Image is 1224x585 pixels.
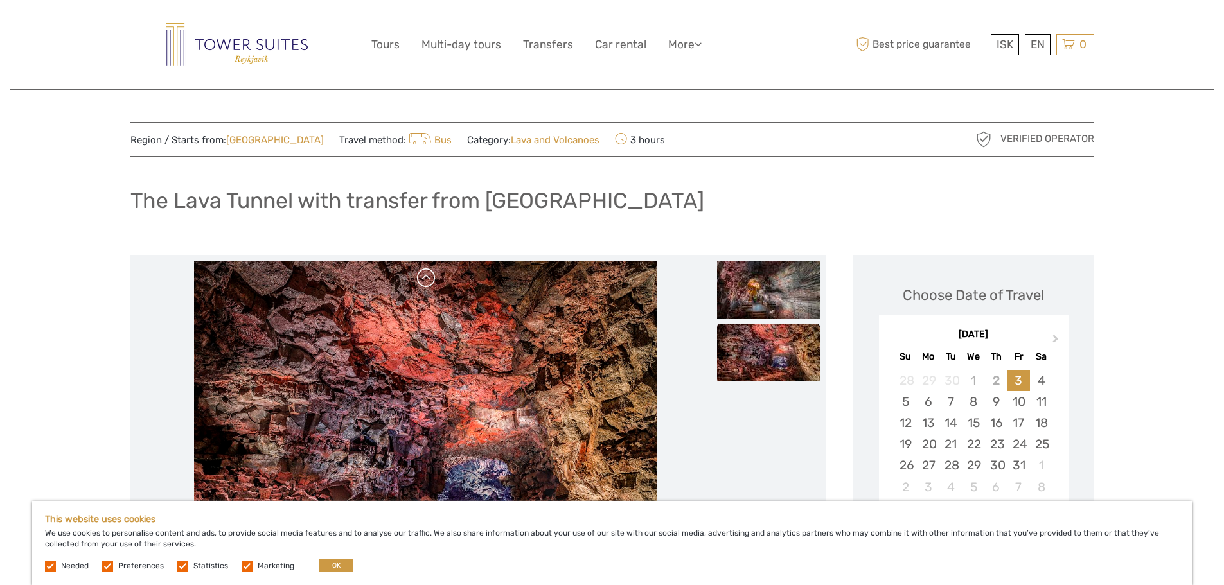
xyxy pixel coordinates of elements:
[1007,476,1030,498] div: Choose Friday, November 7th, 2025
[917,412,939,433] div: Choose Monday, October 13th, 2025
[595,35,646,54] a: Car rental
[130,134,324,147] span: Region / Starts from:
[894,433,917,455] div: Choose Sunday, October 19th, 2025
[962,433,984,455] div: Choose Wednesday, October 22nd, 2025
[523,35,573,54] a: Transfers
[962,348,984,365] div: We
[1047,331,1067,352] button: Next Month
[894,348,917,365] div: Su
[668,35,702,54] a: More
[258,561,294,572] label: Marketing
[903,285,1044,305] div: Choose Date of Travel
[939,391,962,412] div: Choose Tuesday, October 7th, 2025
[1078,38,1088,51] span: 0
[894,370,917,391] div: Not available Sunday, September 28th, 2025
[985,476,1007,498] div: Choose Thursday, November 6th, 2025
[130,188,704,214] h1: The Lava Tunnel with transfer from [GEOGRAPHIC_DATA]
[1030,370,1052,391] div: Choose Saturday, October 4th, 2025
[917,476,939,498] div: Choose Monday, November 3rd, 2025
[1030,391,1052,412] div: Choose Saturday, October 11th, 2025
[118,561,164,572] label: Preferences
[1030,433,1052,455] div: Choose Saturday, October 25th, 2025
[194,261,657,570] img: d3ce50650aa043b3b4c2eb14622f79db_main_slider.jpg
[45,514,1179,525] h5: This website uses cookies
[939,433,962,455] div: Choose Tuesday, October 21st, 2025
[1030,476,1052,498] div: Choose Saturday, November 8th, 2025
[985,455,1007,476] div: Choose Thursday, October 30th, 2025
[32,501,1192,585] div: We use cookies to personalise content and ads, to provide social media features and to analyse ou...
[1030,348,1052,365] div: Sa
[467,134,599,147] span: Category:
[1007,348,1030,365] div: Fr
[1007,455,1030,476] div: Choose Friday, October 31st, 2025
[883,370,1064,498] div: month 2025-10
[511,134,599,146] a: Lava and Volcanoes
[985,412,1007,433] div: Choose Thursday, October 16th, 2025
[371,35,400,54] a: Tours
[917,348,939,365] div: Mo
[894,455,917,476] div: Choose Sunday, October 26th, 2025
[1030,455,1052,476] div: Choose Saturday, November 1st, 2025
[339,130,452,148] span: Travel method:
[962,412,984,433] div: Choose Wednesday, October 15th, 2025
[853,34,988,55] span: Best price guarantee
[879,328,1069,342] div: [DATE]
[917,391,939,412] div: Choose Monday, October 6th, 2025
[939,476,962,498] div: Choose Tuesday, November 4th, 2025
[1025,34,1051,55] div: EN
[148,20,163,35] button: Open LiveChat chat widget
[894,391,917,412] div: Choose Sunday, October 5th, 2025
[985,370,1007,391] div: Not available Thursday, October 2nd, 2025
[717,261,820,319] img: b25d00636b7242728e8202b364ca0ca1_slider_thumbnail.jpg
[1007,391,1030,412] div: Choose Friday, October 10th, 2025
[962,455,984,476] div: Choose Wednesday, October 29th, 2025
[917,455,939,476] div: Choose Monday, October 27th, 2025
[985,348,1007,365] div: Th
[939,412,962,433] div: Choose Tuesday, October 14th, 2025
[962,370,984,391] div: Not available Wednesday, October 1st, 2025
[917,433,939,455] div: Choose Monday, October 20th, 2025
[1030,412,1052,433] div: Choose Saturday, October 18th, 2025
[894,476,917,498] div: Choose Sunday, November 2nd, 2025
[997,38,1013,51] span: ISK
[917,370,939,391] div: Not available Monday, September 29th, 2025
[18,22,145,33] p: We're away right now. Please check back later!
[939,370,962,391] div: Not available Tuesday, September 30th, 2025
[973,129,994,150] img: verified_operator_grey_128.png
[319,559,353,572] button: OK
[166,23,308,66] img: Reykjavik Residence
[421,35,501,54] a: Multi-day tours
[939,455,962,476] div: Choose Tuesday, October 28th, 2025
[962,391,984,412] div: Choose Wednesday, October 8th, 2025
[717,324,820,381] img: d3ce50650aa043b3b4c2eb14622f79db_slider_thumbnail.jpg
[1000,132,1094,146] span: Verified Operator
[985,433,1007,455] div: Choose Thursday, October 23rd, 2025
[1007,370,1030,391] div: Choose Friday, October 3rd, 2025
[406,134,452,146] a: Bus
[226,134,324,146] a: [GEOGRAPHIC_DATA]
[615,130,665,148] span: 3 hours
[894,412,917,433] div: Choose Sunday, October 12th, 2025
[193,561,228,572] label: Statistics
[61,561,89,572] label: Needed
[939,348,962,365] div: Tu
[985,391,1007,412] div: Choose Thursday, October 9th, 2025
[962,476,984,498] div: Choose Wednesday, November 5th, 2025
[1007,433,1030,455] div: Choose Friday, October 24th, 2025
[1007,412,1030,433] div: Choose Friday, October 17th, 2025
